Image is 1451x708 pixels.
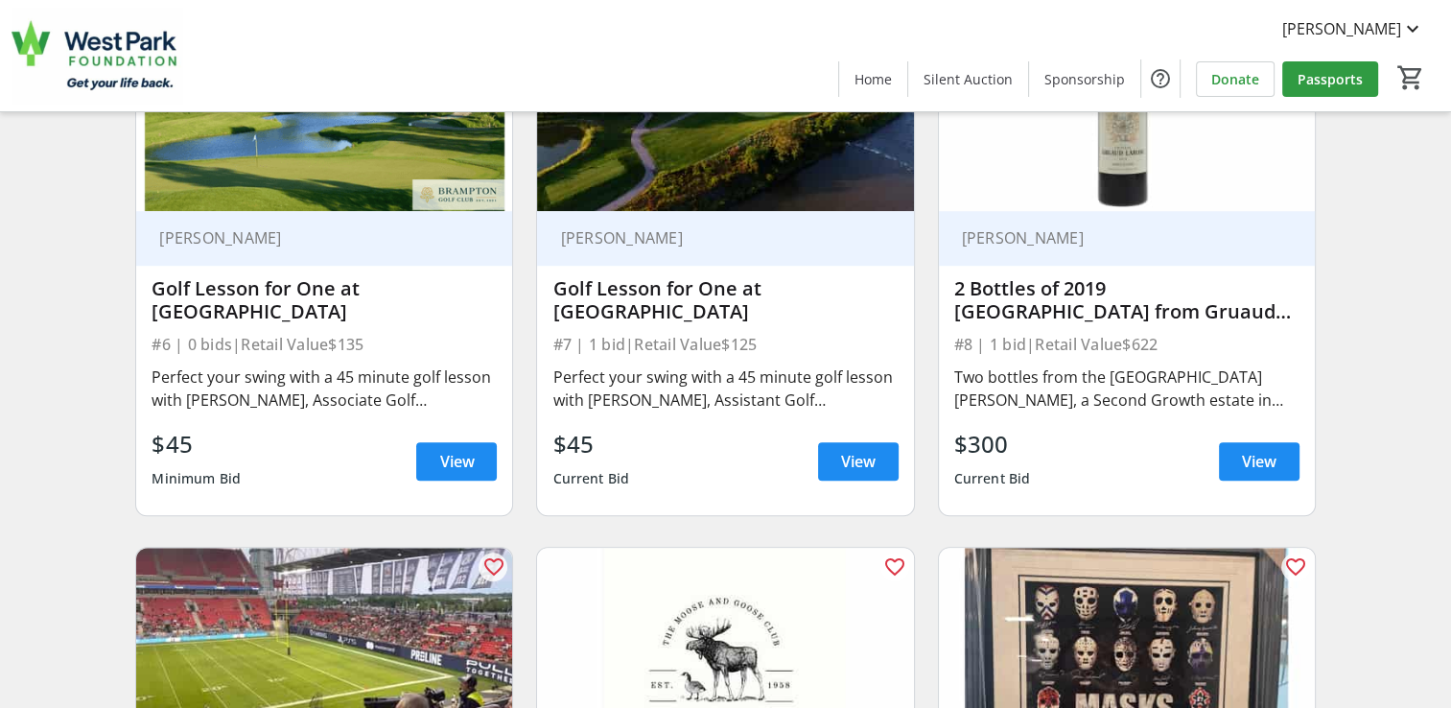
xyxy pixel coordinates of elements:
[818,442,899,481] a: View
[12,8,182,104] img: West Park Healthcare Centre Foundation's Logo
[1284,555,1307,578] mat-icon: favorite_outline
[854,69,892,89] span: Home
[954,228,1276,248] div: [PERSON_NAME]
[1298,69,1363,89] span: Passports
[152,461,241,496] div: Minimum Bid
[152,331,497,358] div: #6 | 0 bids | Retail Value $135
[924,69,1013,89] span: Silent Auction
[1196,61,1275,97] a: Donate
[1267,13,1439,44] button: [PERSON_NAME]
[439,450,474,473] span: View
[839,61,907,97] a: Home
[552,461,629,496] div: Current Bid
[552,277,898,323] div: Golf Lesson for One at [GEOGRAPHIC_DATA]
[481,555,504,578] mat-icon: favorite_outline
[954,277,1299,323] div: 2 Bottles of 2019 [GEOGRAPHIC_DATA] from Gruaud [PERSON_NAME] Winery
[1242,450,1276,473] span: View
[552,366,898,412] div: Perfect your swing with a 45 minute golf lesson with [PERSON_NAME], Assistant Golf Professional a...
[883,555,906,578] mat-icon: favorite_outline
[841,450,876,473] span: View
[1282,17,1401,40] span: [PERSON_NAME]
[1141,59,1180,98] button: Help
[954,331,1299,358] div: #8 | 1 bid | Retail Value $622
[954,427,1031,461] div: $300
[152,228,474,248] div: [PERSON_NAME]
[908,61,1028,97] a: Silent Auction
[1219,442,1299,481] a: View
[1211,69,1259,89] span: Donate
[552,228,875,248] div: [PERSON_NAME]
[552,427,629,461] div: $45
[1393,60,1428,95] button: Cart
[1282,61,1378,97] a: Passports
[552,331,898,358] div: #7 | 1 bid | Retail Value $125
[152,366,497,412] div: Perfect your swing with a 45 minute golf lesson with [PERSON_NAME], Associate Golf Professional, ...
[954,366,1299,412] div: Two bottles from the [GEOGRAPHIC_DATA][PERSON_NAME], a Second Growth estate in [GEOGRAPHIC_DATA],...
[1029,61,1140,97] a: Sponsorship
[152,427,241,461] div: $45
[416,442,497,481] a: View
[1044,69,1125,89] span: Sponsorship
[152,277,497,323] div: Golf Lesson for One at [GEOGRAPHIC_DATA]
[954,461,1031,496] div: Current Bid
